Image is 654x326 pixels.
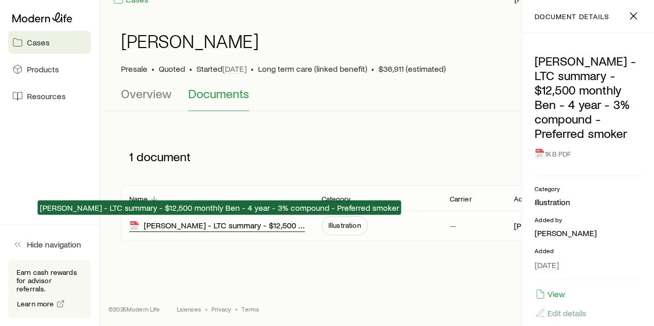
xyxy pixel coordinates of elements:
[535,197,642,207] p: Illustration
[205,305,207,313] span: •
[159,64,185,74] span: Quoted
[513,221,561,231] p: [PERSON_NAME]
[129,220,305,232] div: [PERSON_NAME] - LTC summary - $12,500 monthly Ben - 4 year - 3% compound - Preferred smoker
[121,86,633,111] div: Case details tabs
[371,64,374,74] span: •
[535,145,642,163] div: 1KB PDF
[211,305,231,313] a: Privacy
[535,246,642,255] p: Added
[121,30,259,51] h1: [PERSON_NAME]
[27,91,66,101] span: Resources
[27,64,59,74] span: Products
[378,64,446,74] span: $36,911 (estimated)
[8,233,91,256] button: Hide navigation
[328,221,361,229] span: Illustration
[8,260,91,318] div: Earn cash rewards for advisor referrals.Learn more
[449,195,472,203] p: Carrier
[8,31,91,54] a: Cases
[27,37,50,48] span: Cases
[535,54,642,141] p: [PERSON_NAME] - LTC summary - $12,500 monthly Ben - 4 year - 3% compound - Preferred smoker
[241,305,259,313] a: Terms
[188,86,249,101] span: Documents
[177,305,201,313] a: Licenses
[535,215,642,224] p: Added by
[535,288,566,300] button: View
[535,184,642,193] p: Category
[8,58,91,81] a: Products
[109,305,160,313] p: © 2025 Modern Life
[151,64,155,74] span: •
[258,64,367,74] span: Long term care (linked benefit)
[8,85,91,107] a: Resources
[513,195,544,203] p: Added by
[535,228,642,238] p: [PERSON_NAME]
[17,268,83,293] p: Earn cash rewards for advisor referrals.
[196,64,247,74] p: Started
[449,221,456,231] p: —
[129,149,133,164] span: 1
[251,64,254,74] span: •
[136,149,191,164] span: document
[222,64,247,74] span: [DATE]
[129,195,148,203] p: Name
[535,12,609,21] p: document details
[189,64,192,74] span: •
[27,239,81,250] span: Hide navigation
[535,260,559,270] span: [DATE]
[121,64,147,74] p: Presale
[235,305,237,313] span: •
[322,195,351,203] p: Category
[535,307,587,319] button: Edit details
[17,300,54,307] span: Learn more
[121,86,172,101] span: Overview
